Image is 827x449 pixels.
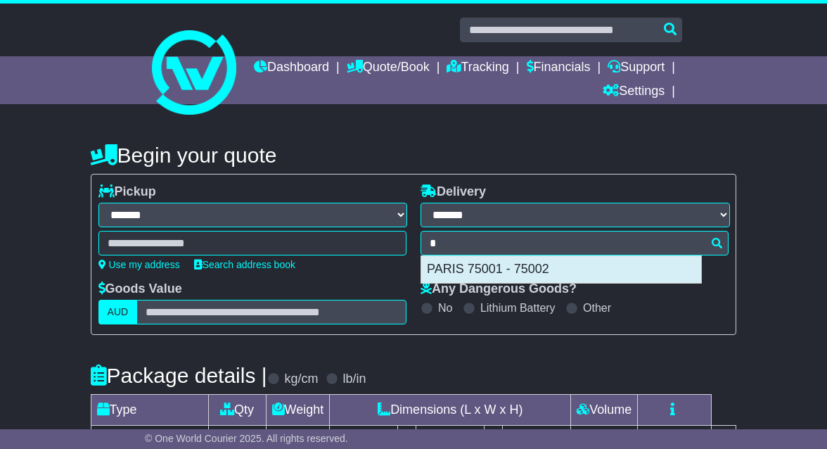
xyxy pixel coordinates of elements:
a: Financials [527,56,591,80]
div: PARIS 75001 - 75002 [421,256,701,283]
a: Search address book [194,259,295,270]
td: Weight [266,395,330,426]
a: Tracking [447,56,508,80]
a: Quote/Book [347,56,430,80]
label: Other [583,301,611,315]
label: kg/cm [285,372,319,387]
label: Delivery [421,184,486,200]
label: Lithium Battery [480,301,556,315]
a: Use my address [98,259,180,270]
h4: Begin your quote [91,144,737,167]
label: Pickup [98,184,156,200]
label: Goods Value [98,282,182,297]
td: Qty [208,395,266,426]
typeahead: Please provide city [421,231,729,255]
label: Any Dangerous Goods? [421,282,577,297]
h4: Package details | [91,364,267,387]
a: Settings [603,80,665,104]
td: Volume [571,395,638,426]
td: Type [91,395,208,426]
a: Dashboard [254,56,329,80]
span: © One World Courier 2025. All rights reserved. [145,433,348,444]
td: Dimensions (L x W x H) [330,395,571,426]
label: AUD [98,300,138,324]
a: Support [608,56,665,80]
label: lb/in [343,372,366,387]
label: No [438,301,452,315]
